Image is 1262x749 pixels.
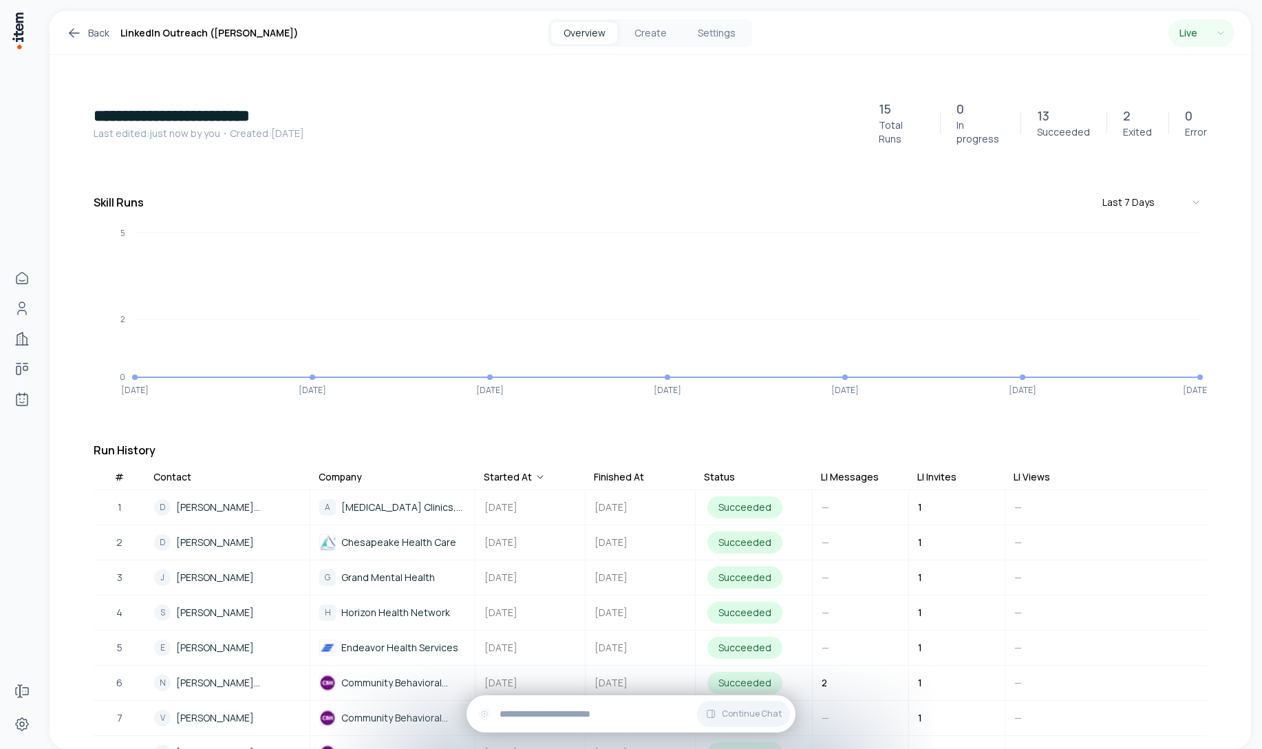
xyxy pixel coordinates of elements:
span: 7 [117,710,122,726]
span: — [1014,536,1022,549]
div: Succeeded [707,602,782,624]
span: [MEDICAL_DATA] Clinics, Inc. [341,500,466,515]
span: [PERSON_NAME] [PERSON_NAME] [176,675,301,690]
p: Error [1185,125,1207,139]
span: Grand Mental Health [341,570,435,585]
a: Endeavor Health ServicesEndeavor Health Services [311,631,474,664]
tspan: [DATE] [831,384,859,396]
span: [PERSON_NAME] [176,535,254,550]
img: Community Behavioral Health [319,675,336,691]
tspan: 0 [120,371,125,383]
div: Succeeded [707,567,782,589]
p: 0 [1185,106,1193,125]
img: Item Brain Logo [11,11,25,50]
tspan: [DATE] [299,384,326,396]
a: HHorizon Health Network [311,596,474,629]
span: 3 [117,570,122,585]
div: Finished At [594,470,644,484]
button: Continue Chat [697,701,790,727]
span: — [1014,711,1022,724]
span: — [1014,676,1022,689]
span: 1 [918,606,922,619]
span: 1 [918,676,922,689]
span: [PERSON_NAME] [176,710,254,726]
div: N [154,675,171,691]
span: — [822,606,829,619]
p: 0 [956,99,964,118]
div: Succeeded [707,531,782,553]
a: J[PERSON_NAME] [146,561,309,594]
div: J [154,569,171,586]
span: 1 [918,571,922,584]
div: Status [704,470,735,484]
span: Horizon Health Network [341,605,450,620]
span: 5 [117,640,122,655]
a: Forms [8,677,36,705]
span: — [1014,641,1022,654]
p: 2 [1123,106,1131,125]
div: Company [319,470,362,484]
a: Community Behavioral HealthCommunity Behavioral Health [311,701,474,735]
span: — [822,536,829,549]
a: GGrand Mental Health [311,561,474,594]
p: In progress [956,118,1004,146]
span: [PERSON_NAME][MEDICAL_DATA] [176,500,301,515]
img: Endeavor Health Services [319,640,336,656]
tspan: 2 [120,313,125,325]
div: S [154,604,171,621]
div: H [319,604,336,621]
span: [PERSON_NAME] [176,570,254,585]
a: D[PERSON_NAME][MEDICAL_DATA] [146,491,309,524]
div: LI Views [1014,470,1050,484]
span: 2 [116,535,122,550]
span: 2 [822,676,827,689]
span: Continue Chat [722,708,782,719]
button: Create [617,22,683,44]
span: [PERSON_NAME] [176,605,254,620]
tspan: [DATE] [654,384,681,396]
div: E [154,640,171,656]
span: Endeavor Health Services [341,640,458,655]
a: D[PERSON_NAME] [146,526,309,559]
p: 13 [1037,106,1049,125]
div: A [319,499,336,516]
span: [PERSON_NAME] [176,640,254,655]
span: 1 [918,641,922,654]
a: E[PERSON_NAME] [146,631,309,664]
div: D [154,499,171,516]
div: Continue Chat [467,695,795,732]
div: G [319,569,336,586]
h3: Skill Runs [94,194,144,211]
span: — [1014,571,1022,584]
a: Chesapeake Health CareChesapeake Health Care [311,526,474,559]
span: — [822,571,829,584]
button: Overview [551,22,617,44]
span: — [1014,606,1022,619]
span: 1 [918,711,922,724]
button: Last 7 Days [1097,190,1207,215]
p: Succeeded [1037,125,1090,139]
span: — [822,641,829,654]
div: Succeeded [707,637,782,659]
h1: LinkedIn Outreach ([PERSON_NAME]) [120,25,299,41]
a: N[PERSON_NAME] [PERSON_NAME] [146,666,309,699]
a: Contacts [8,295,36,322]
button: Settings [683,22,749,44]
div: D [154,534,171,551]
tspan: [DATE] [121,384,149,396]
span: — [822,500,829,514]
p: Total Runs [879,118,923,146]
a: Home [8,264,36,292]
div: Succeeded [707,672,782,694]
a: V[PERSON_NAME] [146,701,309,735]
a: Agents [8,386,36,413]
a: Settings [8,710,36,738]
tspan: 5 [120,227,125,239]
a: Companies [8,325,36,352]
a: Community Behavioral HealthCommunity Behavioral Health [311,666,474,699]
div: Succeeded [707,496,782,518]
span: Community Behavioral Health [341,675,466,690]
a: deals [8,355,36,383]
span: Community Behavioral Health [341,710,466,726]
span: — [1014,500,1022,514]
